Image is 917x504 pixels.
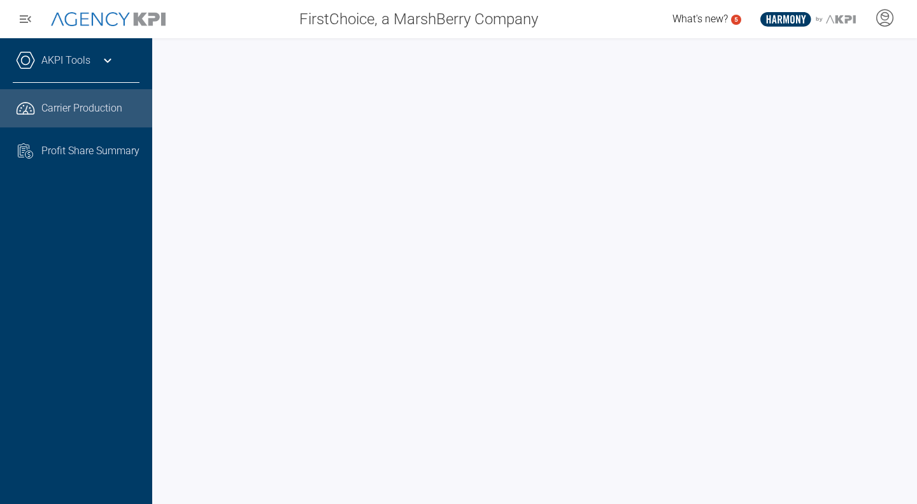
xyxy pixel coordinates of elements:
[734,16,738,23] text: 5
[299,8,538,31] span: FirstChoice, a MarshBerry Company
[51,12,166,27] img: AgencyKPI
[672,13,728,25] span: What's new?
[41,53,90,68] a: AKPI Tools
[731,15,741,25] a: 5
[41,143,139,159] span: Profit Share Summary
[41,101,122,116] span: Carrier Production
